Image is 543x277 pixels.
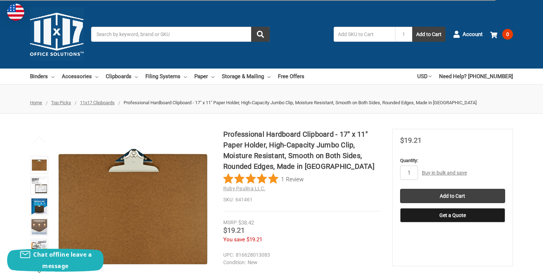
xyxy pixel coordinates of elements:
[223,259,377,266] dd: New
[223,236,245,243] span: You save
[91,27,270,42] input: Search by keyword, brand or SKU
[223,129,380,172] h1: Professional Hardboard Clipboard - 17" x 11" Paper Holder, High-Capacity Jumbo Clip, Moisture Res...
[223,251,234,259] dt: UPC:
[124,100,477,105] span: Professional Hardboard Clipboard - 17" x 11" Paper Holder, High-Capacity Jumbo Clip, Moisture Res...
[223,196,234,203] dt: SKU:
[246,236,262,243] span: $19.21
[412,27,445,42] button: Add to Cart
[30,69,54,84] a: Binders
[223,186,265,191] a: Ruby Paulina LLC.
[194,69,214,84] a: Paper
[400,157,505,164] label: Quantity:
[33,251,92,270] span: Chat offline leave a message
[30,7,84,61] img: 11x17.com
[400,208,505,222] button: Get a Quote
[29,132,50,147] button: Previous
[400,136,422,145] span: $19.21
[31,219,47,235] img: Professional Hardboard Clipboard - 17" x 11" Paper Holder, High-Capacity Jumbo Clip, Moisture Res...
[400,189,505,203] input: Add to Cart
[31,240,47,256] img: Professional Hardboard Clipboard - 17" x 11" Paper Holder, High-Capacity Jumbo Clip, Moisture Res...
[31,178,47,193] img: Professional Hardboard Clipboard - 17" x 11" Paper Holder, High-Capacity Jumbo Clip, Moisture Res...
[417,69,432,84] a: USD
[422,170,467,176] a: Buy in bulk and save
[106,69,138,84] a: Clipboards
[484,258,543,277] iframe: Google Customer Reviews
[278,69,304,84] a: Free Offers
[223,196,380,203] dd: 641461
[62,69,98,84] a: Accessories
[29,262,50,277] button: Next
[145,69,187,84] a: Filing Systems
[334,27,395,42] input: Add SKU to Cart
[7,4,24,21] img: duty and tax information for United States
[502,29,513,40] span: 0
[490,25,513,44] a: 0
[31,198,47,214] img: 17x11 clipboard with 1/8" hardboard material, rounded corners, smooth on both sides, board size 1...
[223,219,237,226] div: MSRP
[439,69,513,84] a: Need Help? [PHONE_NUMBER]
[223,251,377,259] dd: 816628013083
[223,226,245,235] span: $19.21
[223,173,304,184] button: Rated 5 out of 5 stars from 1 reviews. Jump to reviews.
[7,249,104,272] button: Chat offline leave a message
[238,220,254,226] span: $38.42
[281,173,304,184] span: 1 Review
[453,25,483,44] a: Account
[51,100,71,105] a: Top Picks
[30,100,42,105] a: Home
[223,259,246,266] dt: Condition:
[463,30,483,39] span: Account
[80,100,115,105] a: 11x17 Clipboards
[31,157,47,173] img: Professional Hardboard Clipboard - 17" x 11" Paper Holder, High-Capacity Jumbo Clip, Moisture Res...
[222,69,270,84] a: Storage & Mailing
